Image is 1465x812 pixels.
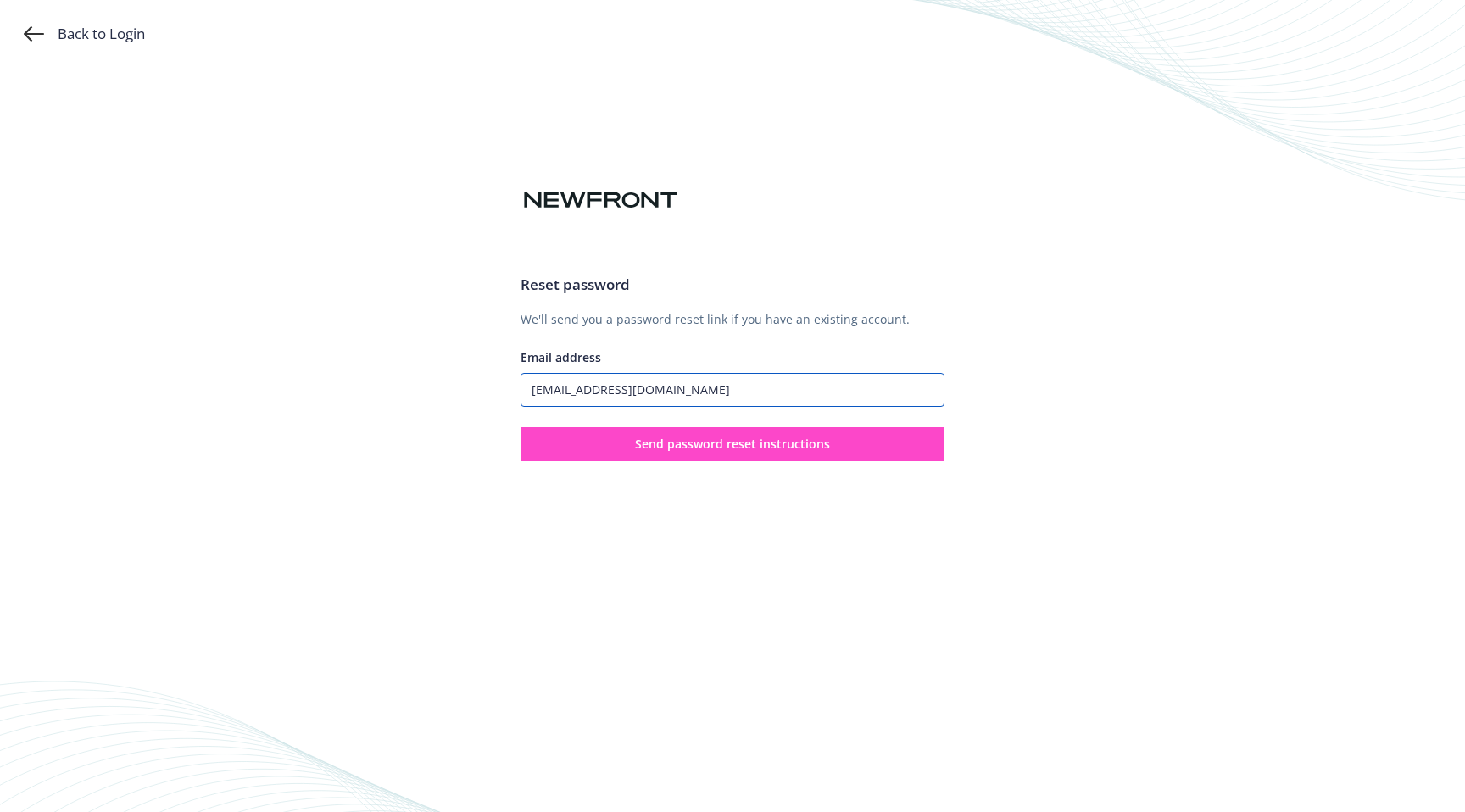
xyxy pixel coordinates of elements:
[521,186,681,215] img: Newfront logo
[521,310,944,328] p: We'll send you a password reset link if you have an existing account.
[521,349,601,365] span: Email address
[521,427,944,461] button: Send password reset instructions
[521,274,944,296] h3: Reset password
[24,24,145,44] a: Back to Login
[635,436,830,452] span: Send password reset instructions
